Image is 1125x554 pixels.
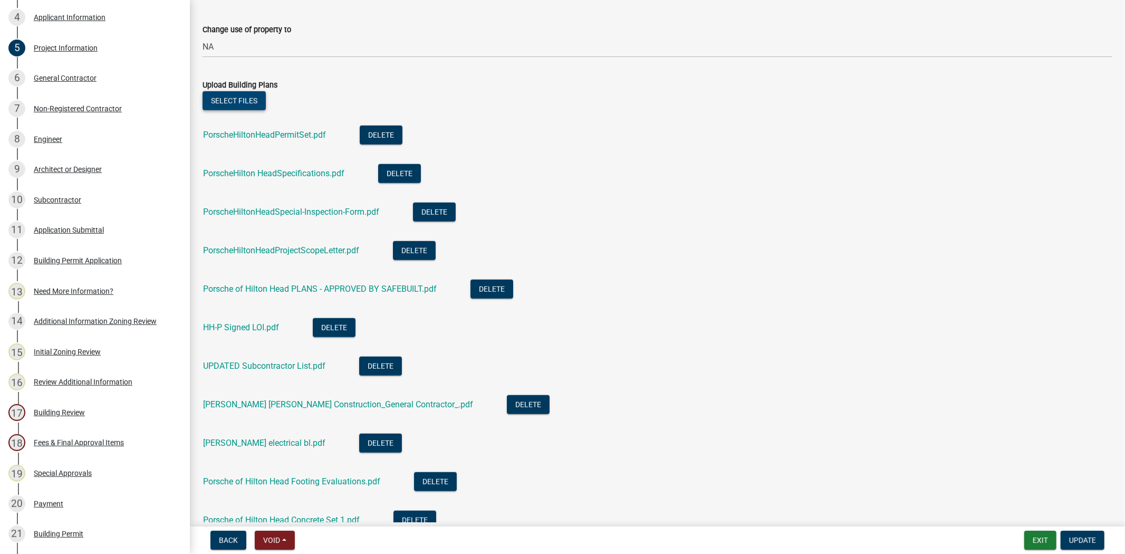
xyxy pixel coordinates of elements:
[8,343,25,360] div: 15
[313,318,355,337] button: Delete
[8,495,25,512] div: 20
[255,531,295,550] button: Void
[8,161,25,178] div: 9
[8,526,25,542] div: 21
[1061,531,1104,550] button: Update
[8,374,25,390] div: 16
[34,166,102,173] div: Architect or Designer
[34,105,122,112] div: Non-Registered Contractor
[360,126,402,145] button: Delete
[378,164,421,183] button: Delete
[360,131,402,141] wm-modal-confirm: Delete Document
[210,531,246,550] button: Back
[393,241,436,260] button: Delete
[203,207,379,217] a: PorscheHiltonHeadSpecial-Inspection-Form.pdf
[203,361,325,371] a: UPDATED Subcontractor List.pdf
[34,257,122,264] div: Building Permit Application
[34,318,157,325] div: Additional Information Zoning Review
[34,500,63,508] div: Payment
[34,44,98,52] div: Project Information
[359,362,402,372] wm-modal-confirm: Delete Document
[34,530,83,538] div: Building Permit
[8,100,25,117] div: 7
[8,70,25,87] div: 6
[393,516,436,526] wm-modal-confirm: Delete Document
[203,284,437,294] a: Porsche of Hilton Head PLANS - APPROVED BY SAFEBUILT.pdf
[413,208,456,218] wm-modal-confirm: Delete Document
[1024,531,1056,550] button: Exit
[414,472,457,491] button: Delete
[219,536,238,545] span: Back
[203,476,380,486] a: Porsche of Hilton Head Footing Evaluations.pdf
[8,222,25,238] div: 11
[263,536,280,545] span: Void
[203,82,277,89] label: Upload Building Plans
[470,280,513,299] button: Delete
[414,477,457,488] wm-modal-confirm: Delete Document
[8,192,25,208] div: 10
[34,196,81,204] div: Subcontractor
[34,136,62,143] div: Engineer
[34,288,113,295] div: Need More Information?
[203,26,291,34] label: Change use of property to
[1069,536,1096,545] span: Update
[8,252,25,269] div: 12
[393,511,436,530] button: Delete
[34,470,92,477] div: Special Approvals
[378,169,421,179] wm-modal-confirm: Delete Document
[507,400,550,410] wm-modal-confirm: Delete Document
[34,226,104,234] div: Application Submittal
[359,439,402,449] wm-modal-confirm: Delete Document
[8,9,25,26] div: 4
[34,348,101,356] div: Initial Zoning Review
[34,439,124,446] div: Fees & Final Approval Items
[413,203,456,222] button: Delete
[8,40,25,56] div: 5
[8,404,25,421] div: 17
[203,168,344,178] a: PorscheHilton HeadSpecifications.pdf
[8,283,25,300] div: 13
[34,378,132,386] div: Review Additional Information
[203,245,359,255] a: PorscheHiltonHeadProjectScopeLetter.pdf
[203,322,279,332] a: HH-P Signed LOI.pdf
[34,14,105,21] div: Applicant Information
[34,409,85,416] div: Building Review
[203,91,266,110] button: Select files
[359,357,402,376] button: Delete
[203,438,325,448] a: [PERSON_NAME] electrical bl.pdf
[8,465,25,482] div: 19
[203,130,326,140] a: PorscheHiltonHeadPermitSet.pdf
[8,131,25,148] div: 8
[203,399,473,409] a: [PERSON_NAME] [PERSON_NAME] Construction_General Contractor_.pdf
[8,313,25,330] div: 14
[313,323,355,333] wm-modal-confirm: Delete Document
[359,434,402,453] button: Delete
[203,515,360,525] a: Porsche of Hilton Head Concrete Set 1.pdf
[507,395,550,414] button: Delete
[8,434,25,451] div: 18
[393,246,436,256] wm-modal-confirm: Delete Document
[34,74,97,82] div: General Contractor
[470,285,513,295] wm-modal-confirm: Delete Document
